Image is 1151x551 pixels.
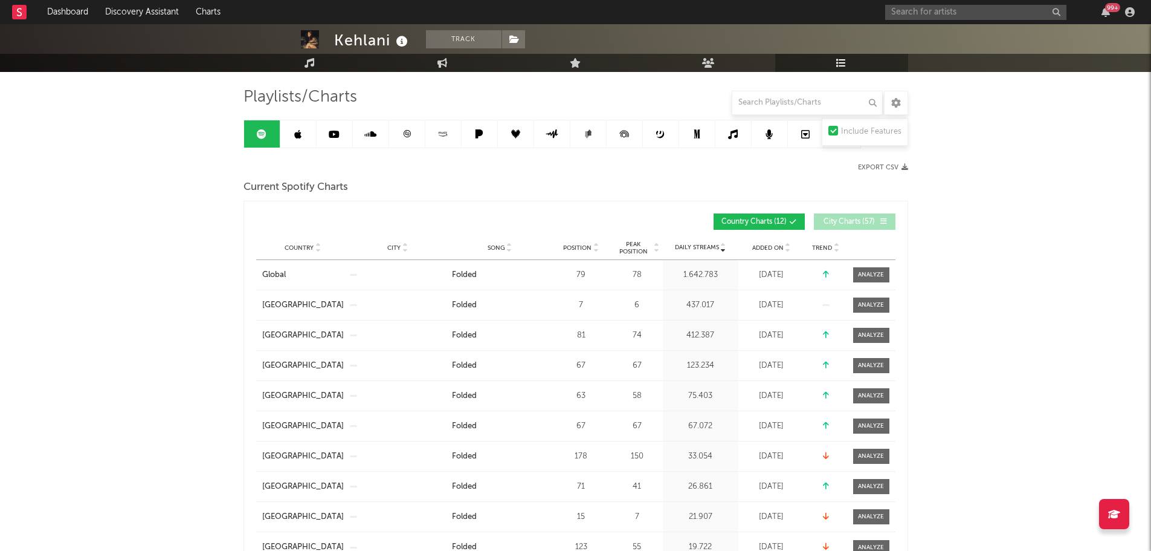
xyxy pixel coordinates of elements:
[554,360,608,372] div: 67
[741,511,802,523] div: [DATE]
[452,269,477,281] div: Folded
[262,481,344,493] a: [GEOGRAPHIC_DATA]
[822,218,877,226] span: City Charts ( 57 )
[452,420,548,432] a: Folded
[452,481,548,493] a: Folded
[666,360,735,372] div: 123.234
[262,390,344,402] a: [GEOGRAPHIC_DATA]
[262,269,344,281] a: Global
[452,330,548,342] a: Folded
[554,390,608,402] div: 63
[262,420,344,432] a: [GEOGRAPHIC_DATA]
[452,481,477,493] div: Folded
[614,299,660,311] div: 6
[243,90,357,105] span: Playlists/Charts
[452,360,477,372] div: Folded
[614,360,660,372] div: 67
[666,420,735,432] div: 67.072
[614,269,660,281] div: 78
[741,390,802,402] div: [DATE]
[452,511,477,523] div: Folded
[554,330,608,342] div: 81
[262,330,344,342] a: [GEOGRAPHIC_DATA]
[614,481,660,493] div: 41
[452,451,548,463] a: Folded
[741,481,802,493] div: [DATE]
[334,30,411,50] div: Kehlani
[666,299,735,311] div: 437.017
[741,269,802,281] div: [DATE]
[812,244,832,252] span: Trend
[452,299,548,311] a: Folded
[554,420,608,432] div: 67
[741,420,802,432] div: [DATE]
[426,30,501,48] button: Track
[488,244,505,252] span: Song
[554,299,608,311] div: 7
[752,244,784,252] span: Added On
[262,299,344,311] a: [GEOGRAPHIC_DATA]
[243,180,348,195] span: Current Spotify Charts
[1101,7,1110,17] button: 99+
[732,91,883,115] input: Search Playlists/Charts
[554,451,608,463] div: 178
[452,511,548,523] a: Folded
[741,299,802,311] div: [DATE]
[666,481,735,493] div: 26.861
[262,360,344,372] a: [GEOGRAPHIC_DATA]
[741,330,802,342] div: [DATE]
[614,451,660,463] div: 150
[554,481,608,493] div: 71
[452,420,477,432] div: Folded
[614,420,660,432] div: 67
[452,360,548,372] a: Folded
[858,164,908,171] button: Export CSV
[666,330,735,342] div: 412.387
[721,218,787,226] span: Country Charts ( 12 )
[262,451,344,463] a: [GEOGRAPHIC_DATA]
[554,511,608,523] div: 15
[452,330,477,342] div: Folded
[614,511,660,523] div: 7
[741,360,802,372] div: [DATE]
[666,390,735,402] div: 75.403
[285,244,314,252] span: Country
[452,390,477,402] div: Folded
[262,269,286,281] div: Global
[1105,3,1120,12] div: 99 +
[452,299,477,311] div: Folded
[452,451,477,463] div: Folded
[452,390,548,402] a: Folded
[554,269,608,281] div: 79
[841,125,901,139] div: Include Features
[666,511,735,523] div: 21.907
[885,5,1066,20] input: Search for artists
[666,269,735,281] div: 1.642.783
[814,214,895,230] button: City Charts(57)
[666,451,735,463] div: 33.054
[614,390,660,402] div: 58
[614,241,653,255] span: Peak Position
[614,330,660,342] div: 74
[387,244,401,252] span: City
[714,214,805,230] button: Country Charts(12)
[563,244,592,252] span: Position
[675,243,719,252] span: Daily Streams
[452,269,548,281] a: Folded
[262,511,344,523] a: [GEOGRAPHIC_DATA]
[741,451,802,463] div: [DATE]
